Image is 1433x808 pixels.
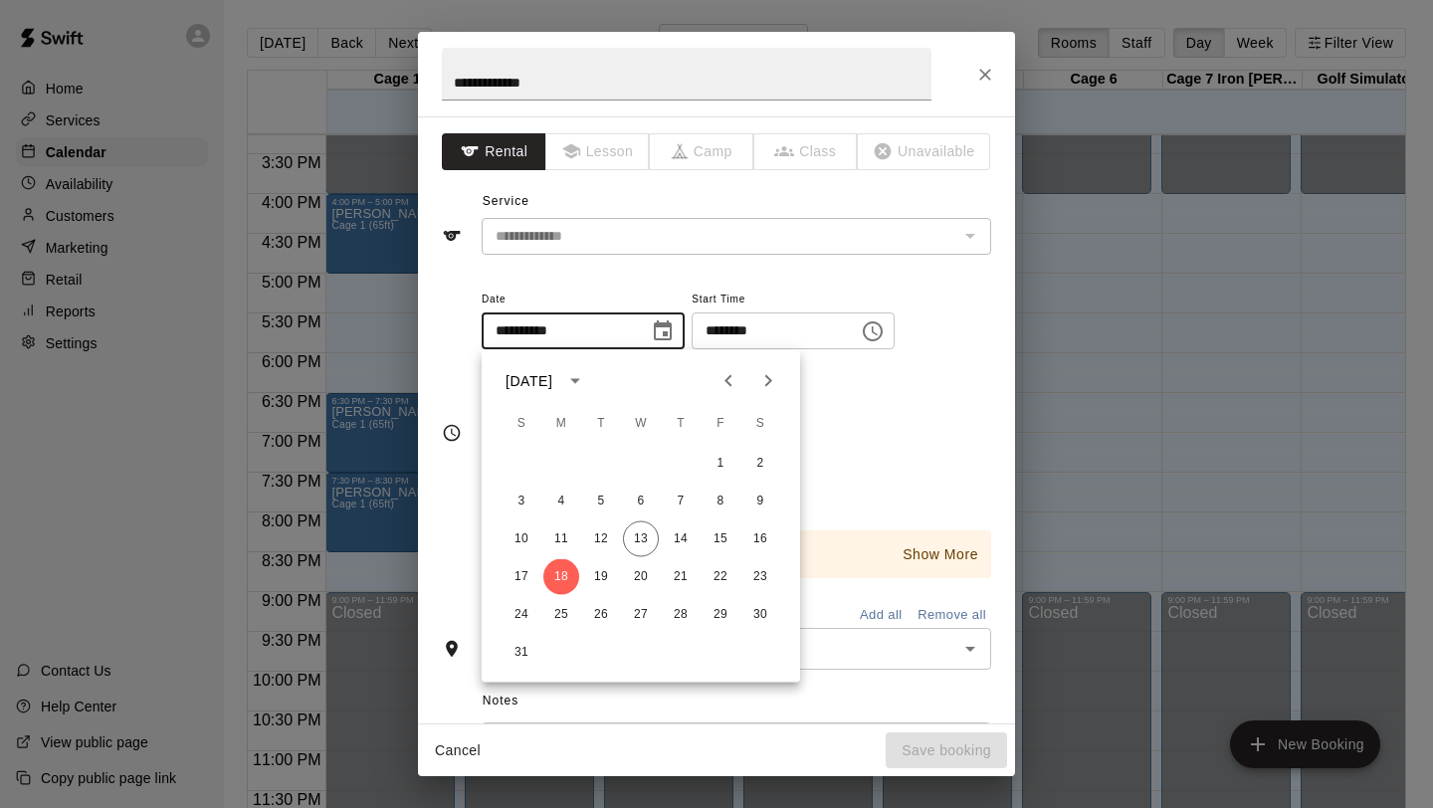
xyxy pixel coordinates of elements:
span: Date [482,287,685,313]
button: 31 [504,635,539,671]
span: Saturday [742,404,778,444]
button: Add all [849,600,913,631]
button: Choose time, selected time is 7:00 PM [853,311,893,351]
button: Rental [442,133,546,170]
button: 2 [742,446,778,482]
button: 7 [663,484,699,519]
span: Service [483,194,529,208]
button: Next month [748,361,788,401]
button: 28 [663,597,699,633]
button: 19 [583,559,619,595]
span: The type of an existing booking cannot be changed [546,133,651,170]
button: 8 [703,484,738,519]
span: Tuesday [583,404,619,444]
button: 5 [583,484,619,519]
button: 1 [703,446,738,482]
button: Cancel [426,732,490,769]
button: 3 [504,484,539,519]
div: [DATE] [506,370,552,391]
button: 26 [583,597,619,633]
p: Show More [903,544,978,565]
button: 22 [703,559,738,595]
span: Start Time [692,287,895,313]
button: 14 [663,521,699,557]
button: 16 [742,521,778,557]
span: The type of an existing booking cannot be changed [650,133,754,170]
button: Choose date, selected date is Aug 18, 2025 [643,311,683,351]
button: 27 [623,597,659,633]
button: 11 [543,521,579,557]
button: 17 [504,559,539,595]
button: calendar view is open, switch to year view [558,364,592,398]
span: Notes [483,686,991,717]
span: Thursday [663,404,699,444]
span: Friday [703,404,738,444]
svg: Service [442,226,462,246]
button: 13 [623,521,659,557]
button: 23 [742,559,778,595]
button: 25 [543,597,579,633]
button: Open [956,635,984,663]
button: 12 [583,521,619,557]
button: 6 [623,484,659,519]
span: The type of an existing booking cannot be changed [858,133,991,170]
button: 4 [543,484,579,519]
span: Sunday [504,404,539,444]
span: Wednesday [623,404,659,444]
button: 10 [504,521,539,557]
button: 15 [703,521,738,557]
span: Monday [543,404,579,444]
button: 30 [742,597,778,633]
button: 18 [543,559,579,595]
span: The type of an existing booking cannot be changed [754,133,859,170]
button: 24 [504,597,539,633]
svg: Timing [442,423,462,443]
div: The service of an existing booking cannot be changed [482,218,991,255]
svg: Rooms [442,639,462,659]
button: Close [967,57,1003,93]
button: Show More [898,540,983,569]
button: 20 [623,559,659,595]
button: Remove all [913,600,991,631]
button: 21 [663,559,699,595]
button: 9 [742,484,778,519]
button: 29 [703,597,738,633]
button: Previous month [709,361,748,401]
